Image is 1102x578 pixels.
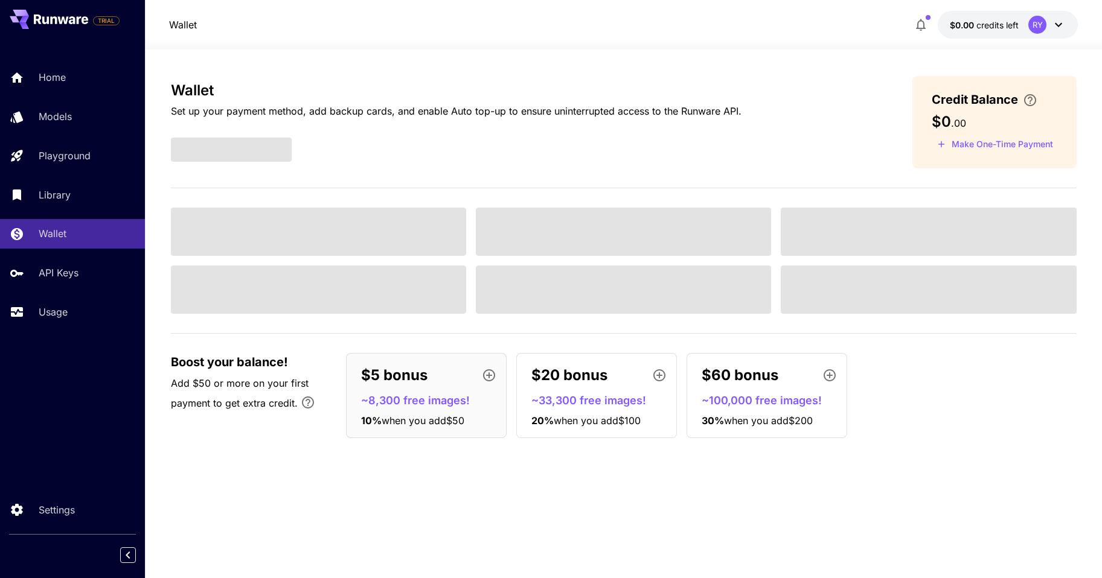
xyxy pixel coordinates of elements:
span: 30 % [702,414,724,427]
div: Collapse sidebar [129,544,145,566]
h3: Wallet [171,82,742,99]
span: 20 % [531,414,554,427]
span: when you add $200 [724,414,813,427]
span: when you add $100 [554,414,641,427]
p: Set up your payment method, add backup cards, and enable Auto top-up to ensure uninterrupted acce... [171,104,742,118]
p: ~8,300 free images! [361,392,501,408]
p: ~33,300 free images! [531,392,671,408]
span: Credit Balance [932,91,1018,109]
p: API Keys [39,265,78,280]
span: 10 % [361,414,382,427]
span: . 00 [951,117,966,129]
button: Make a one-time, non-recurring payment [932,135,1059,154]
span: TRIAL [94,16,119,25]
p: ~100,000 free images! [702,392,842,408]
span: Add your payment card to enable full platform functionality. [93,13,120,28]
span: Add $50 or more on your first payment to get extra credit. [171,377,309,409]
p: Playground [39,148,91,163]
span: $0.00 [950,20,976,30]
span: when you add $50 [382,414,464,427]
p: Library [39,188,71,202]
p: Wallet [39,226,66,241]
span: Boost your balance! [171,353,288,371]
p: Models [39,109,72,124]
span: $0 [932,113,951,130]
p: $20 bonus [531,364,607,386]
p: Usage [39,305,68,319]
button: Bonus applies only to your first payment, up to 30% on the first $1,000. [296,390,320,414]
p: $60 bonus [702,364,778,386]
p: Settings [39,503,75,517]
p: Home [39,70,66,84]
div: RY [1028,16,1046,34]
span: credits left [976,20,1019,30]
p: $5 bonus [361,364,428,386]
button: Collapse sidebar [120,547,136,563]
button: Enter your card details and choose an Auto top-up amount to avoid service interruptions. We'll au... [1018,93,1042,107]
a: Wallet [169,17,197,32]
button: $0.00RY [938,11,1078,39]
nav: breadcrumb [169,17,197,32]
div: $0.00 [950,19,1019,31]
